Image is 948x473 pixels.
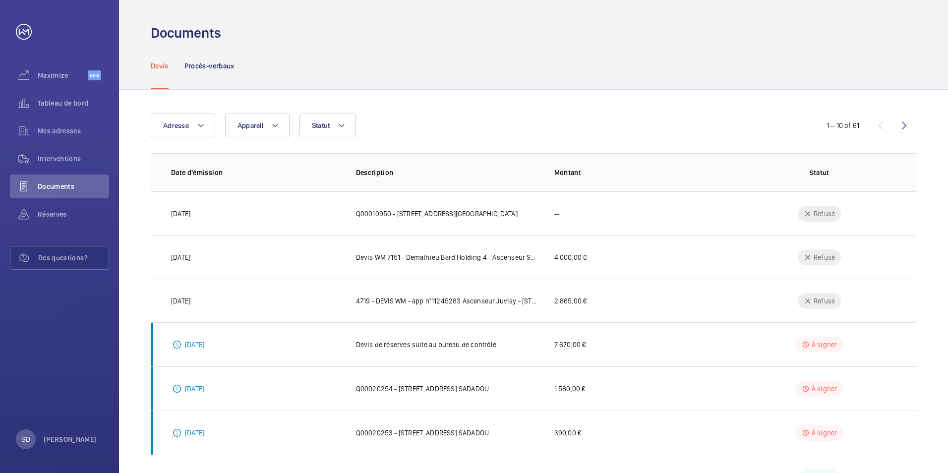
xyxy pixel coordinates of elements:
[225,114,290,137] button: Appareil
[171,209,190,219] p: [DATE]
[827,120,859,130] div: 1 – 10 of 61
[554,296,587,306] p: 2 865,00 €
[554,252,587,262] p: 4 000,00 €
[151,61,169,71] p: Devis
[743,168,896,177] p: Statut
[356,384,489,394] p: Q00020254 - [STREET_ADDRESS] SADADOU
[38,154,109,164] span: Interventions
[38,253,109,263] span: Des questions?
[151,114,215,137] button: Adresse
[38,209,109,219] span: Réserves
[356,428,489,438] p: Q00020253 - [STREET_ADDRESS] SADADOU
[151,24,221,42] h1: Documents
[356,252,538,262] p: Devis WM 7151 - Demathieu Bard Holding 4 - Ascenseur SCHINDLER du Bâtiment A - Remplacement huile
[185,428,204,438] p: [DATE]
[38,98,109,108] span: Tableau de bord
[171,168,340,177] p: Date d'émission
[185,384,204,394] p: [DATE]
[38,181,109,191] span: Documents
[38,70,88,80] span: Maximize
[38,126,109,136] span: Mes adresses
[356,168,538,177] p: Description
[44,434,97,444] p: [PERSON_NAME]
[554,168,727,177] p: Montant
[312,121,330,129] span: Statut
[237,121,263,129] span: Appareil
[554,340,586,350] p: 7 670,00 €
[88,70,101,80] span: Beta
[554,384,586,394] p: 1 580,00 €
[171,296,190,306] p: [DATE]
[356,209,518,219] p: Q00010950 - [STREET_ADDRESS][GEOGRAPHIC_DATA]
[814,209,835,219] p: Refusé
[814,296,835,306] p: Refusé
[184,61,235,71] p: Procès-verbaux
[163,121,189,129] span: Adresse
[171,252,190,262] p: [DATE]
[812,384,837,394] p: À signer
[812,428,837,438] p: À signer
[554,209,559,219] p: --
[554,428,581,438] p: 390,00 €
[814,252,835,262] p: Refusé
[21,434,30,444] p: GD
[299,114,356,137] button: Statut
[185,340,204,350] p: [DATE]
[812,340,837,350] p: À signer
[356,296,538,306] p: 4719 - DEVIS WM - app n°11245283 Ascenseur Juvisy - [STREET_ADDRESS][PERSON_NAME] - Contrôle d'accès
[356,340,496,350] p: Devis de réserves suite au bureau de contrôle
